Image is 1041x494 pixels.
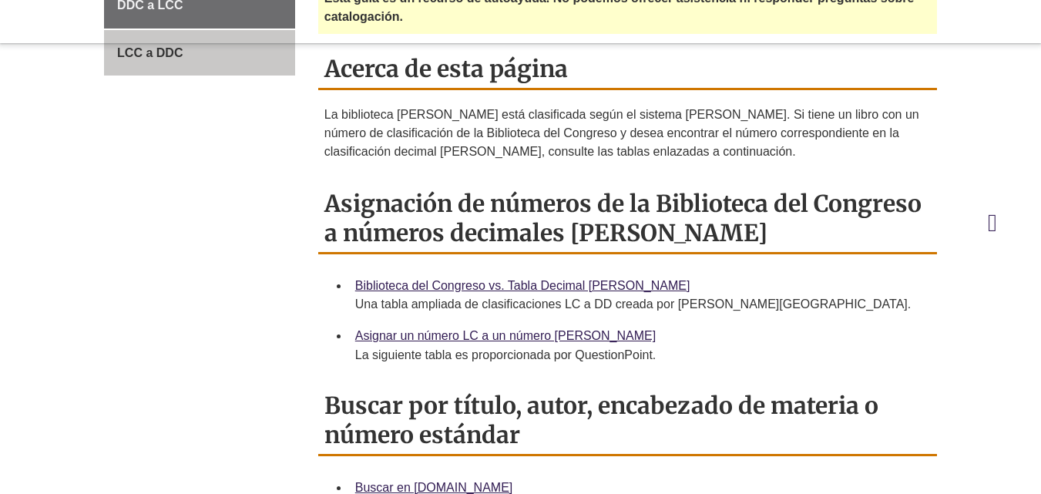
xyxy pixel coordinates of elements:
[355,279,690,292] a: Biblioteca del Congreso vs. Tabla Decimal [PERSON_NAME]
[355,297,911,311] font: Una tabla ampliada de clasificaciones LC a DD creada por [PERSON_NAME][GEOGRAPHIC_DATA].
[104,30,295,76] a: LCC a DDC
[324,108,919,158] font: La biblioteca [PERSON_NAME] está clasificada según el sistema [PERSON_NAME]. Si tiene un libro co...
[324,189,922,247] font: Asignación de números de la Biblioteca del Congreso a números decimales [PERSON_NAME]
[324,391,878,449] font: Buscar por título, autor, encabezado de materia o número estándar
[324,54,568,83] font: Acerca de esta página
[117,46,183,59] font: LCC a DDC
[355,481,513,494] a: Buscar en [DOMAIN_NAME]
[355,348,656,361] font: La siguiente tabla es proporcionada por QuestionPoint.
[988,210,1037,231] a: Volver arriba
[355,329,656,342] a: Asignar un número LC a un número [PERSON_NAME]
